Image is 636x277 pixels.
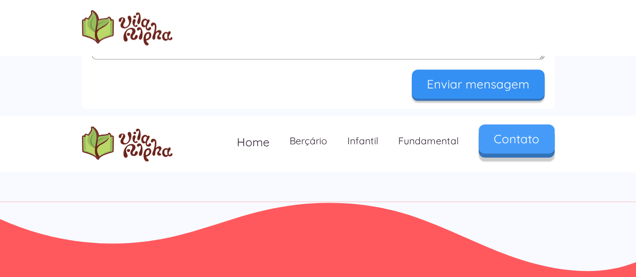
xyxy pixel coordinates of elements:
[412,69,544,99] input: Enviar mensagem
[337,126,388,156] a: Infantil
[237,135,269,149] span: Home
[227,126,280,158] a: Home
[388,126,469,156] a: Fundamental
[82,126,172,161] img: logo Escola Vila Alpha
[280,126,337,156] a: Berçário
[82,10,172,45] img: logo Escola Vila Alpha
[82,126,172,161] a: home
[479,124,555,153] a: Contato
[82,10,172,45] a: home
